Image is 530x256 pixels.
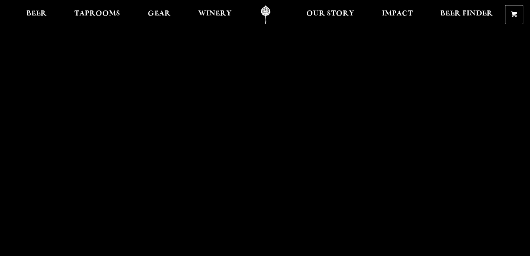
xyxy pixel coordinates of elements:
[435,5,498,24] a: Beer Finder
[440,10,493,17] span: Beer Finder
[148,10,171,17] span: Gear
[21,5,52,24] a: Beer
[198,10,232,17] span: Winery
[74,10,120,17] span: Taprooms
[142,5,176,24] a: Gear
[26,10,47,17] span: Beer
[382,10,413,17] span: Impact
[376,5,418,24] a: Impact
[69,5,126,24] a: Taprooms
[250,5,281,24] a: Odell Home
[301,5,360,24] a: Our Story
[193,5,237,24] a: Winery
[306,10,354,17] span: Our Story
